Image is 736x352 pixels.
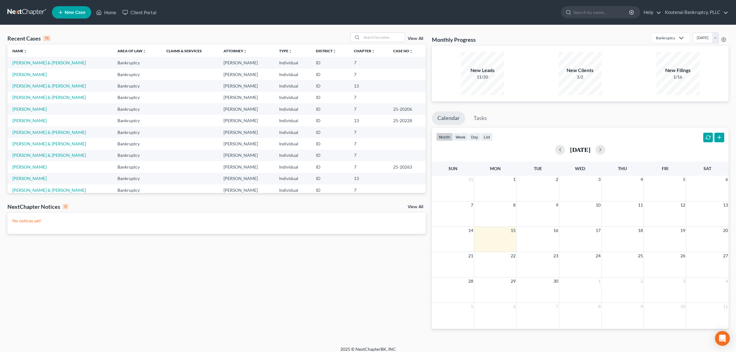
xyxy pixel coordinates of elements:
input: Search by name... [362,33,405,42]
i: unfold_more [409,49,413,53]
span: 12 [680,201,686,209]
span: Sat [704,166,711,171]
td: Bankruptcy [113,138,161,149]
td: ID [311,92,349,103]
td: [PERSON_NAME] [219,150,274,161]
td: Individual [274,138,311,149]
i: unfold_more [288,49,292,53]
span: 4 [640,176,644,183]
span: 25 [637,252,644,260]
a: [PERSON_NAME] [12,118,47,123]
a: View All [408,36,423,41]
a: Area of Lawunfold_more [117,49,146,53]
a: Client Portal [119,7,160,18]
div: 11/20 [461,74,504,80]
a: [PERSON_NAME] [12,106,47,112]
span: 29 [510,277,516,285]
a: Chapterunfold_more [354,49,375,53]
a: Kootenai Bankruptcy, PLLC [662,7,728,18]
span: 11 [637,201,644,209]
span: 6 [513,303,516,310]
a: Calendar [432,111,465,125]
span: 20 [722,227,729,234]
div: NextChapter Notices [7,203,68,210]
div: 1/16 [656,74,700,80]
span: 1 [513,176,516,183]
span: 2 [640,277,644,285]
td: ID [311,173,349,184]
span: 5 [470,303,474,310]
span: 16 [553,227,559,234]
td: Individual [274,173,311,184]
td: Individual [274,127,311,138]
a: [PERSON_NAME] & [PERSON_NAME] [12,152,86,158]
span: 24 [595,252,601,260]
input: Search by name... [573,6,630,18]
td: 7 [349,138,388,149]
td: Bankruptcy [113,103,161,115]
td: ID [311,103,349,115]
span: 21 [468,252,474,260]
a: [PERSON_NAME] & [PERSON_NAME] [12,130,86,135]
a: Help [640,7,661,18]
span: 6 [725,176,729,183]
span: Mon [490,166,501,171]
span: Sun [449,166,457,171]
span: Tue [534,166,542,171]
i: unfold_more [371,49,375,53]
a: [PERSON_NAME] [12,72,47,77]
span: 8 [598,303,601,310]
td: 25-20206 [388,103,426,115]
span: 10 [595,201,601,209]
div: 1/2 [559,74,602,80]
span: 22 [510,252,516,260]
span: 3 [598,176,601,183]
span: 7 [555,303,559,310]
td: 7 [349,69,388,80]
td: ID [311,80,349,92]
a: Nameunfold_more [12,49,27,53]
td: [PERSON_NAME] [219,57,274,68]
span: Fri [662,166,668,171]
td: Bankruptcy [113,92,161,103]
span: 7 [470,201,474,209]
td: [PERSON_NAME] [219,138,274,149]
span: 15 [510,227,516,234]
a: [PERSON_NAME] & [PERSON_NAME] [12,95,86,100]
a: Attorneyunfold_more [223,49,247,53]
span: 8 [513,201,516,209]
button: day [468,133,481,141]
td: 7 [349,127,388,138]
td: 13 [349,115,388,126]
td: ID [311,57,349,68]
td: [PERSON_NAME] [219,161,274,173]
td: Bankruptcy [113,115,161,126]
td: Bankruptcy [113,57,161,68]
span: New Case [65,10,85,15]
span: 30 [553,277,559,285]
span: 1 [598,277,601,285]
h2: [DATE] [570,146,590,153]
a: Typeunfold_more [279,49,292,53]
td: Individual [274,150,311,161]
span: 17 [595,227,601,234]
td: Bankruptcy [113,150,161,161]
a: Districtunfold_more [316,49,336,53]
a: [PERSON_NAME] & [PERSON_NAME] [12,141,86,146]
span: 26 [680,252,686,260]
td: 7 [349,92,388,103]
span: 31 [468,176,474,183]
h3: Monthly Progress [432,36,476,43]
span: 11 [722,303,729,310]
td: 13 [349,80,388,92]
span: 3 [682,277,686,285]
td: Individual [274,69,311,80]
td: ID [311,184,349,196]
td: ID [311,150,349,161]
span: 13 [722,201,729,209]
span: Thu [618,166,627,171]
div: New Leads [461,67,504,74]
div: New Clients [559,67,602,74]
td: 25-20263 [388,161,426,173]
i: unfold_more [23,49,27,53]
